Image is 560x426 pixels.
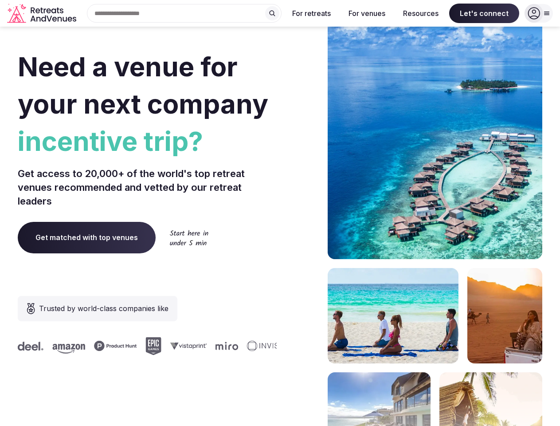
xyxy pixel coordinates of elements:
span: Trusted by world-class companies like [39,303,168,314]
p: Get access to 20,000+ of the world's top retreat venues recommended and vetted by our retreat lea... [18,167,277,208]
svg: Retreats and Venues company logo [7,4,78,24]
img: Start here in under 5 min [170,230,208,245]
svg: Miro company logo [215,342,238,350]
a: Get matched with top venues [18,222,156,253]
button: For venues [341,4,392,23]
a: Visit the homepage [7,4,78,24]
svg: Vistaprint company logo [170,342,206,350]
button: Resources [396,4,446,23]
span: Let's connect [449,4,519,23]
img: woman sitting in back of truck with camels [467,268,542,363]
span: incentive trip? [18,122,277,160]
svg: Deel company logo [17,342,43,351]
button: For retreats [285,4,338,23]
span: Need a venue for your next company [18,51,268,120]
svg: Epic Games company logo [145,337,161,355]
img: yoga on tropical beach [328,268,458,363]
svg: Invisible company logo [247,341,295,351]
